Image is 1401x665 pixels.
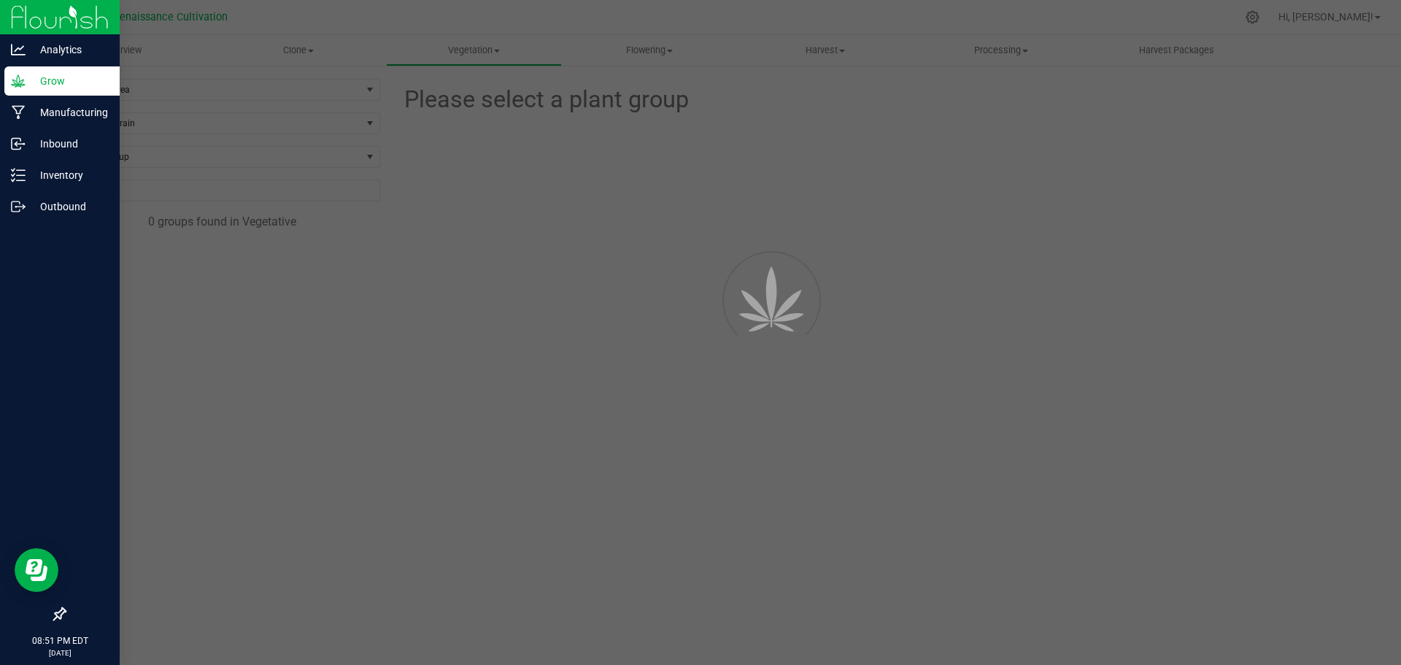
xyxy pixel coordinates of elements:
[11,199,26,214] inline-svg: Outbound
[11,74,26,88] inline-svg: Grow
[11,42,26,57] inline-svg: Analytics
[26,41,113,58] p: Analytics
[15,548,58,592] iframe: Resource center
[26,198,113,215] p: Outbound
[7,647,113,658] p: [DATE]
[11,105,26,120] inline-svg: Manufacturing
[7,634,113,647] p: 08:51 PM EDT
[26,72,113,90] p: Grow
[11,137,26,151] inline-svg: Inbound
[26,166,113,184] p: Inventory
[26,104,113,121] p: Manufacturing
[11,168,26,182] inline-svg: Inventory
[26,135,113,153] p: Inbound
